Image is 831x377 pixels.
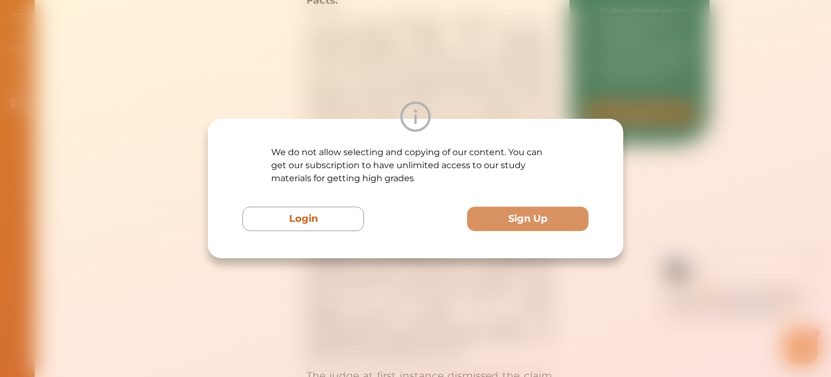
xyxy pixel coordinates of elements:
span: 🌟 [132,58,142,69]
span: 👋 [46,37,55,48]
img: Nini [11,11,31,31]
button: Sign Up [467,207,589,231]
i: 1 [156,80,165,89]
button: Login [242,207,364,231]
p: We do not allow selecting and copying of our content. You can get our subscription to have unlimi... [271,146,560,185]
p: Hey there If you have any questions, I'm here to help! Just text back 'Hi' and choose from the fo... [11,37,155,69]
div: Nini [38,18,50,29]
